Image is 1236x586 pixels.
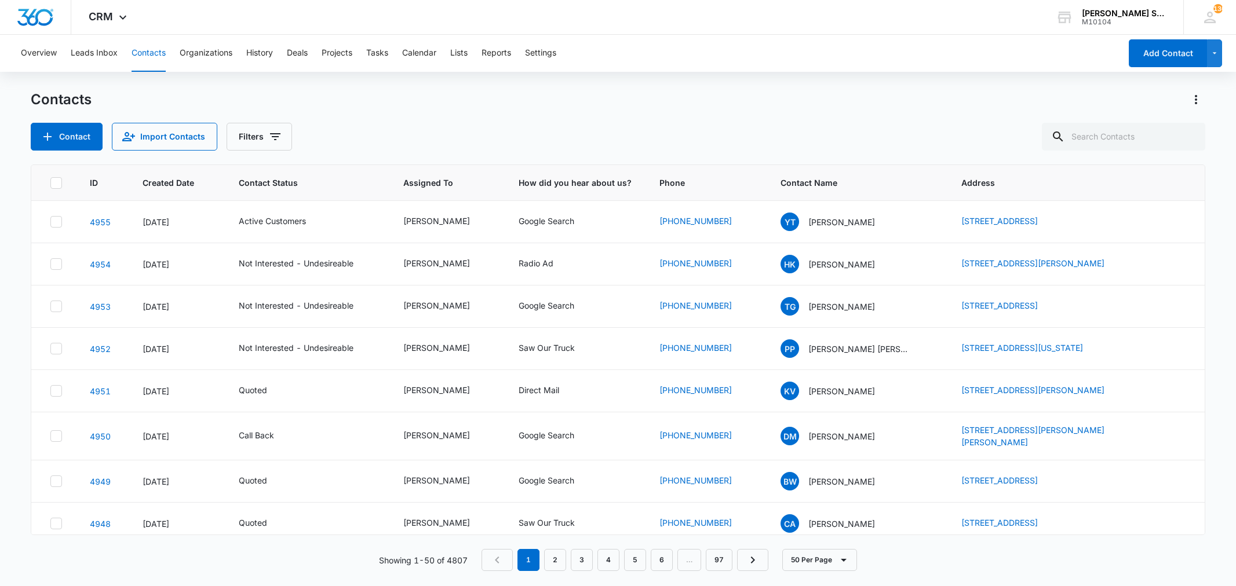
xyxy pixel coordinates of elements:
div: Google Search [519,474,574,486]
div: How did you hear about us? - Google Search - Select to Edit Field [519,215,595,229]
button: Filters [227,123,292,151]
span: Contact Name [781,177,917,189]
button: History [246,35,273,72]
a: Navigate to contact details page for Kumar Vora [90,386,111,396]
a: Navigate to contact details page for Dillon Mello [90,431,111,441]
button: Reports [482,35,511,72]
p: [PERSON_NAME] [808,258,875,270]
a: [PHONE_NUMBER] [659,299,732,312]
div: Phone - (904) 480-7304 - Select to Edit Field [659,299,753,313]
div: Assigned To - Ted DiMayo - Select to Edit Field [403,215,491,229]
div: How did you hear about us? - Saw Our Truck - Select to Edit Field [519,517,596,530]
span: Phone [659,177,736,189]
p: Showing 1-50 of 4807 [379,554,468,566]
a: [PHONE_NUMBER] [659,517,732,529]
div: Contact Status - Quoted - Select to Edit Field [239,384,288,398]
div: Address - 7495 Rose Hill, Yorkville, IL, 60560 - Select to Edit Field [961,215,1059,229]
a: Page 2 [544,549,566,571]
a: [PHONE_NUMBER] [659,342,732,354]
a: [STREET_ADDRESS][US_STATE] [961,343,1083,353]
div: Contact Name - Dillon Mello - Select to Edit Field [781,427,896,445]
div: Contact Name - Kumar Vora - Select to Edit Field [781,382,896,400]
p: [PERSON_NAME] [808,216,875,228]
div: Phone - (815) 793-0385 - Select to Edit Field [659,215,753,229]
div: [DATE] [143,216,211,228]
div: Phone - (706) 424-2502 - Select to Edit Field [659,342,753,356]
div: How did you hear about us? - Radio Ad - Select to Edit Field [519,257,574,271]
div: [PERSON_NAME] [403,384,470,396]
div: Assigned To - Brian Johnston - Select to Edit Field [403,474,491,488]
div: [DATE] [143,430,211,442]
a: Navigate to contact details page for Brent Watts [90,477,111,486]
button: Deals [287,35,308,72]
div: Google Search [519,429,574,441]
p: [PERSON_NAME] [808,430,875,442]
span: KV [781,382,799,400]
div: [PERSON_NAME] [403,257,470,269]
div: [DATE] [143,258,211,270]
button: Import Contacts [112,123,217,151]
div: Phone - (945) 308-0862 - Select to Edit Field [659,474,753,488]
div: Not Interested - Undesireable [239,257,353,269]
span: Address [961,177,1169,189]
a: Page 5 [624,549,646,571]
a: [PHONE_NUMBER] [659,384,732,396]
p: [PERSON_NAME] [PERSON_NAME] [808,343,913,355]
a: Page 6 [651,549,673,571]
a: [STREET_ADDRESS] [961,216,1038,226]
div: [DATE] [143,385,211,397]
div: Contact Name - Hope Kirshner - Select to Edit Field [781,255,896,273]
div: How did you hear about us? - Google Search - Select to Edit Field [519,429,595,443]
a: Navigate to contact details page for Carlos Arancibia [90,519,111,529]
div: Contact Name - Carlos Arancibia - Select to Edit Field [781,514,896,533]
button: Settings [525,35,556,72]
button: Tasks [366,35,388,72]
a: [PHONE_NUMBER] [659,215,732,227]
button: Contacts [132,35,166,72]
span: TG [781,297,799,316]
div: Assigned To - Brian Johnston - Select to Edit Field [403,429,491,443]
div: Assigned To - Kenneth Florman - Select to Edit Field [403,257,491,271]
a: Navigate to contact details page for Hope Kirshner [90,259,111,269]
span: Assigned To [403,177,474,189]
div: Google Search [519,215,574,227]
div: Quoted [239,384,267,396]
nav: Pagination [482,549,768,571]
a: [STREET_ADDRESS][PERSON_NAME] [961,385,1104,395]
span: ID [90,177,98,189]
h1: Contacts [31,91,92,108]
div: Contact Name - Peggy Peggy - Select to Edit Field [781,339,934,358]
div: Not Interested - Undesireable [239,342,353,354]
div: Call Back [239,429,274,441]
div: notifications count [1213,4,1223,13]
a: Page 3 [571,549,593,571]
button: Calendar [402,35,436,72]
div: Phone - (202) 215-0402 - Select to Edit Field [659,384,753,398]
button: Organizations [180,35,232,72]
div: Phone - (410) 437-0616 - Select to Edit Field [659,257,753,271]
div: Contact Status - Not Interested - Undesireable - Select to Edit Field [239,342,374,356]
a: [PHONE_NUMBER] [659,474,732,486]
span: DM [781,427,799,445]
div: Contact Status - Call Back - Select to Edit Field [239,429,295,443]
div: Contact Status - Quoted - Select to Edit Field [239,474,288,488]
div: [DATE] [143,518,211,530]
a: Navigate to contact details page for Tammy Guertin [90,302,111,312]
span: CA [781,514,799,533]
a: Navigate to contact details page for Yaribel Tirado [90,217,111,227]
div: How did you hear about us? - Saw Our Truck - Select to Edit Field [519,342,596,356]
div: Contact Status - Not Interested - Undesireable - Select to Edit Field [239,257,374,271]
div: Contact Name - Yaribel Tirado - Select to Edit Field [781,213,896,231]
div: [DATE] [143,475,211,488]
div: [DATE] [143,301,211,313]
div: Address - 7929 Hook Dr, Plano, TX, 75025 - Select to Edit Field [961,474,1059,488]
div: Phone - (305) 607-5425 - Select to Edit Field [659,517,753,530]
div: Address - 6S573 Bridlespur Drive, Naperville, IL, 60540 - Select to Edit Field [961,517,1059,530]
div: [PERSON_NAME] [403,215,470,227]
div: Address - 124 Brickyard Road, Middleburg, FL, 32003 - Select to Edit Field [961,299,1059,313]
button: Actions [1187,90,1205,109]
div: Phone - (817) 705-8158 - Select to Edit Field [659,429,753,443]
button: Add Contact [1129,39,1207,67]
div: Address - 852 Sweet Hollow Road 103, Burnsville, North Carolina, 28714 - Select to Edit Field [961,342,1104,356]
a: [PHONE_NUMBER] [659,429,732,441]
